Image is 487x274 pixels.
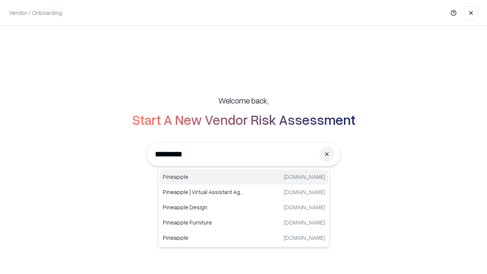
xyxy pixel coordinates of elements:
h2: Start A New Vendor Risk Assessment [132,112,355,127]
h5: Welcome back, [218,95,269,106]
p: [DOMAIN_NAME] [284,188,325,196]
p: Pineapple [163,173,244,181]
p: Pineapple [163,234,244,242]
p: Pineapple Design [163,203,244,211]
div: Suggestions [158,167,330,247]
p: [DOMAIN_NAME] [284,173,325,181]
p: Vendor / Onboarding [9,9,62,17]
p: Pineapple | Virtual Assistant Agency [163,188,244,196]
p: Pineapple Furniture [163,218,244,226]
p: [DOMAIN_NAME] [284,203,325,211]
p: [DOMAIN_NAME] [284,234,325,242]
p: [DOMAIN_NAME] [284,218,325,226]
